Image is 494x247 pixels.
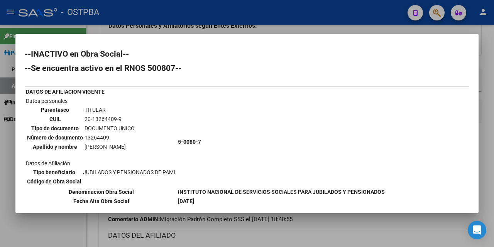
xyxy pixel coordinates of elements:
[25,188,177,196] th: Denominación Obra Social
[468,221,486,239] div: Open Intercom Messenger
[25,50,469,58] h2: --INACTIVO en Obra Social--
[84,124,135,133] td: DOCUMENTO UNICO
[178,198,194,204] b: [DATE]
[84,143,135,151] td: [PERSON_NAME]
[84,133,135,142] td: 13264409
[27,143,83,151] th: Apellido y nombre
[84,106,135,114] td: TITULAR
[84,115,135,123] td: 20-13264409-9
[27,168,82,176] th: Tipo beneficiario
[27,177,82,186] th: Código de Obra Social
[26,89,105,95] b: DATOS DE AFILIACION VIGENTE
[178,139,201,145] b: 5-0080-7
[83,168,176,176] td: JUBILADOS Y PENSIONADOS DE PAMI
[27,115,83,123] th: CUIL
[178,189,385,195] b: INSTITUTO NACIONAL DE SERVICIOS SOCIALES PARA JUBILADOS Y PENSIONADOS
[27,133,83,142] th: Número de documento
[25,97,177,187] td: Datos personales Datos de Afiliación
[27,106,83,114] th: Parentesco
[25,64,469,72] h2: --Se encuentra activo en el RNOS 500807--
[25,197,177,205] th: Fecha Alta Obra Social
[27,124,83,133] th: Tipo de documento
